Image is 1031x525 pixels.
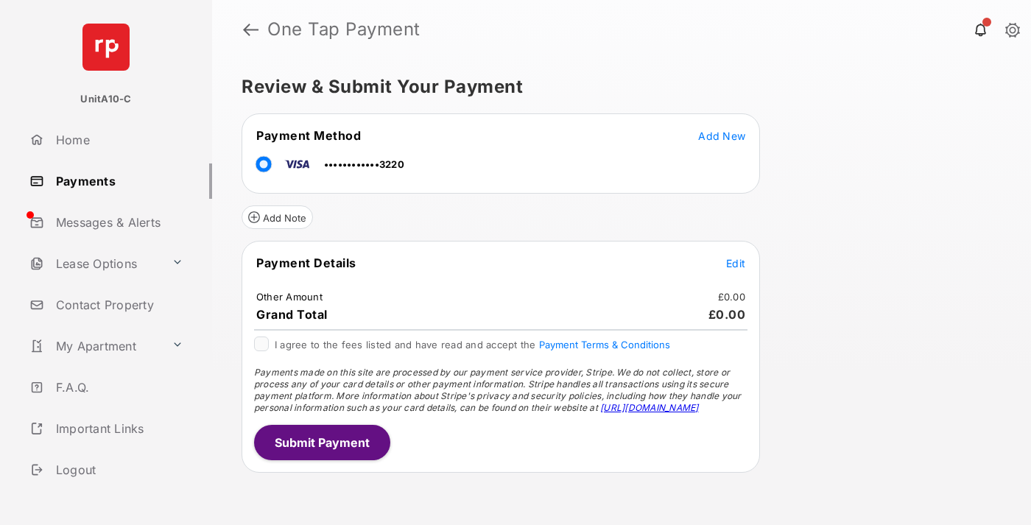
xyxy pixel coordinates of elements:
[24,122,212,158] a: Home
[256,290,323,303] td: Other Amount
[256,256,356,270] span: Payment Details
[24,205,212,240] a: Messages & Alerts
[708,307,746,322] span: £0.00
[698,130,745,142] span: Add New
[324,158,404,170] span: ••••••••••••3220
[539,339,670,350] button: I agree to the fees listed and have read and accept the
[80,92,131,107] p: UnitA10-C
[24,411,189,446] a: Important Links
[24,246,166,281] a: Lease Options
[24,370,212,405] a: F.A.Q.
[267,21,421,38] strong: One Tap Payment
[254,425,390,460] button: Submit Payment
[717,290,746,303] td: £0.00
[256,128,361,143] span: Payment Method
[242,205,313,229] button: Add Note
[24,452,212,487] a: Logout
[254,367,742,413] span: Payments made on this site are processed by our payment service provider, Stripe. We do not colle...
[600,402,698,413] a: [URL][DOMAIN_NAME]
[242,78,990,96] h5: Review & Submit Your Payment
[82,24,130,71] img: svg+xml;base64,PHN2ZyB4bWxucz0iaHR0cDovL3d3dy53My5vcmcvMjAwMC9zdmciIHdpZHRoPSI2NCIgaGVpZ2h0PSI2NC...
[24,163,212,199] a: Payments
[726,257,745,269] span: Edit
[275,339,670,350] span: I agree to the fees listed and have read and accept the
[24,287,212,323] a: Contact Property
[698,128,745,143] button: Add New
[726,256,745,270] button: Edit
[24,328,166,364] a: My Apartment
[256,307,328,322] span: Grand Total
